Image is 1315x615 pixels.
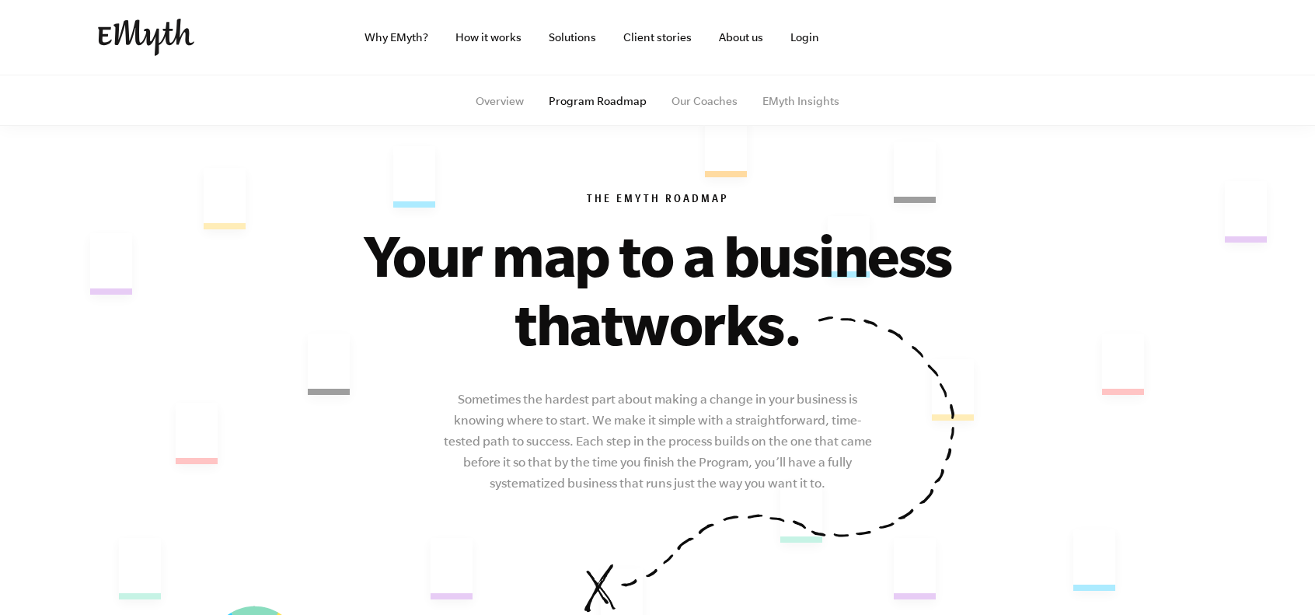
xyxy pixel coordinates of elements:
h6: The EMyth Roadmap [185,193,1130,208]
a: Program Roadmap [549,95,647,107]
a: Our Coaches [671,95,738,107]
h1: Your map to a business that [316,221,999,358]
a: Overview [476,95,524,107]
img: EMyth [98,19,194,56]
iframe: Embedded CTA [883,20,1046,54]
iframe: Chat Widget [1237,540,1315,615]
span: works. [622,291,801,356]
a: EMyth Insights [762,95,839,107]
iframe: Embedded CTA [1054,20,1217,54]
p: Sometimes the hardest part about making a change in your business is knowing where to start. We m... [441,389,874,494]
